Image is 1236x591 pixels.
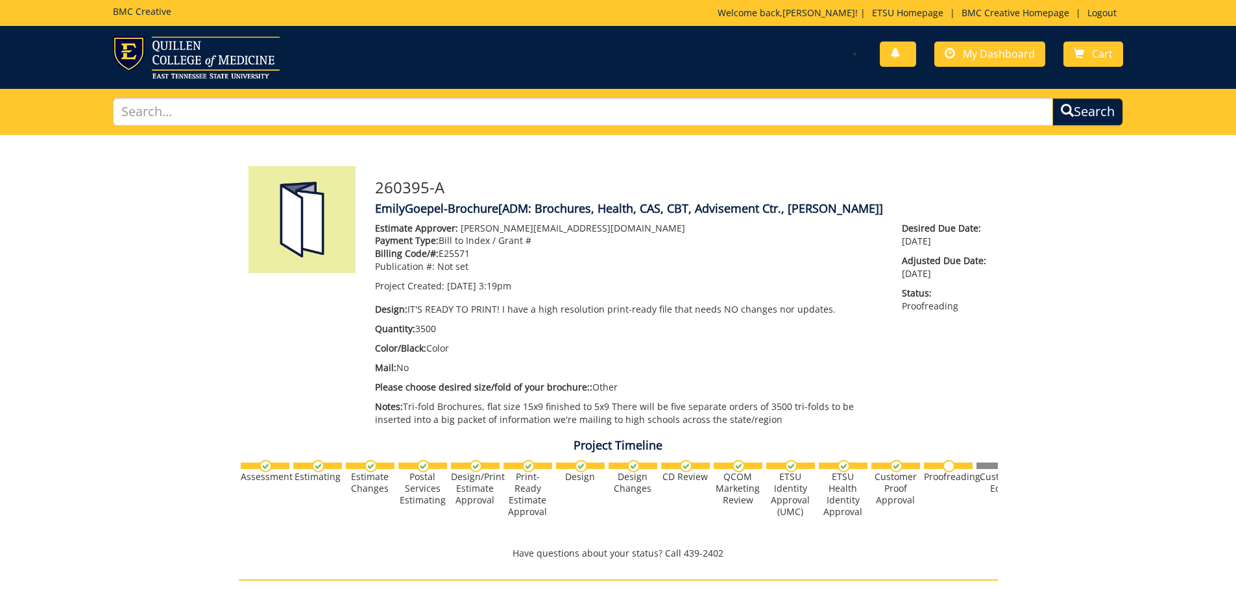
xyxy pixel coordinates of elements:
[782,6,855,19] a: [PERSON_NAME]
[924,471,973,483] div: Proofreading
[976,471,1025,494] div: Customer Edits
[661,471,710,483] div: CD Review
[1052,98,1123,126] button: Search
[1063,42,1123,67] a: Cart
[375,381,592,393] span: Please choose desired size/fold of your brochure::
[239,439,998,452] h4: Project Timeline
[902,254,988,280] p: [DATE]
[1081,6,1123,19] a: Logout
[241,471,289,483] div: Assessment
[838,460,850,472] img: checkmark
[498,200,883,216] span: [ADM: Brochures, Health, CAS, CBT, Advisement Ctr., [PERSON_NAME]]
[398,471,447,506] div: Postal Services Estimating
[375,303,883,316] p: IT'S READY TO PRINT! I have a high resolution print-ready file that needs NO changes nor updates.
[375,247,883,260] p: E25571
[375,303,407,315] span: Design:
[1092,47,1113,61] span: Cart
[902,287,988,313] p: Proofreading
[902,287,988,300] span: Status:
[375,234,439,247] span: Payment Type:
[556,471,605,483] div: Design
[766,471,815,518] div: ETSU Identity Approval (UMC)
[955,6,1076,19] a: BMC Creative Homepage
[943,460,955,472] img: no
[375,400,883,426] p: Tri-fold Brochures, flat size 15x9 finished to 5x9 There will be five separate orders of 3500 tri...
[470,460,482,472] img: checkmark
[437,260,468,272] span: Not set
[346,471,394,494] div: Estimate Changes
[902,222,988,248] p: [DATE]
[375,322,883,335] p: 3500
[375,361,883,374] p: No
[609,471,657,494] div: Design Changes
[680,460,692,472] img: checkmark
[293,471,342,483] div: Estimating
[375,361,396,374] span: Mail:
[866,6,950,19] a: ETSU Homepage
[819,471,867,518] div: ETSU Health Identity Approval
[417,460,430,472] img: checkmark
[365,460,377,472] img: checkmark
[260,460,272,472] img: checkmark
[451,471,500,506] div: Design/Print Estimate Approval
[239,547,998,560] p: Have questions about your status? Call 439-2402
[934,42,1045,67] a: My Dashboard
[375,400,403,413] span: Notes:
[718,6,1123,19] p: Welcome back, ! | | |
[375,260,435,272] span: Publication #:
[375,179,988,196] h3: 260395-A
[375,381,883,394] p: Other
[375,280,444,292] span: Project Created:
[113,98,1054,126] input: Search...
[447,280,511,292] span: [DATE] 3:19pm
[375,234,883,247] p: Bill to Index / Grant #
[248,166,356,273] img: Product featured image
[902,222,988,235] span: Desired Due Date:
[312,460,324,472] img: checkmark
[113,36,280,78] img: ETSU logo
[375,247,439,259] span: Billing Code/#:
[522,460,535,472] img: checkmark
[627,460,640,472] img: checkmark
[890,460,903,472] img: checkmark
[785,460,797,472] img: checkmark
[375,202,988,215] h4: EmilyGoepel-Brochure
[375,322,415,335] span: Quantity:
[733,460,745,472] img: checkmark
[871,471,920,506] div: Customer Proof Approval
[113,6,171,16] h5: BMC Creative
[902,254,988,267] span: Adjusted Due Date:
[375,222,883,235] p: [PERSON_NAME][EMAIL_ADDRESS][DOMAIN_NAME]
[503,471,552,518] div: Print-Ready Estimate Approval
[963,47,1035,61] span: My Dashboard
[714,471,762,506] div: QCOM Marketing Review
[375,342,883,355] p: Color
[575,460,587,472] img: checkmark
[375,222,458,234] span: Estimate Approver:
[375,342,426,354] span: Color/Black:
